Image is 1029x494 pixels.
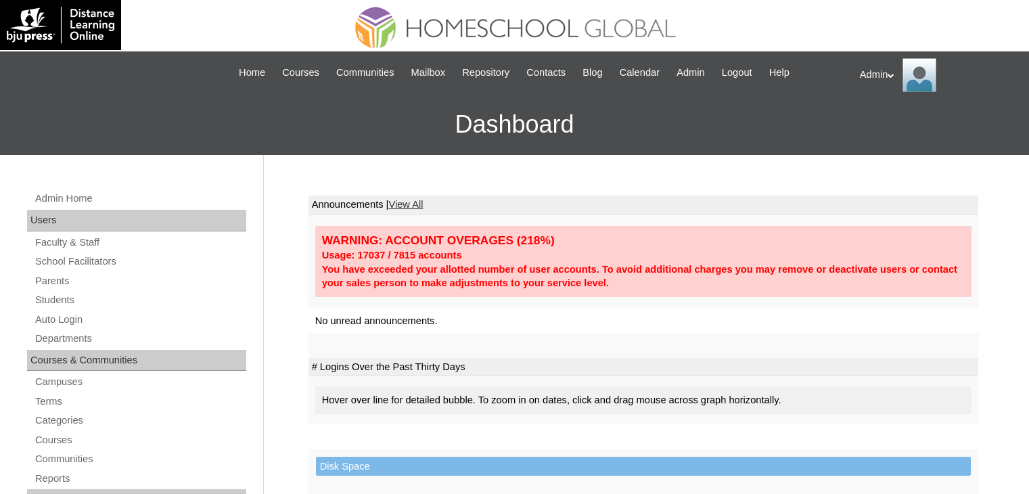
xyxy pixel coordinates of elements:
[282,65,319,81] span: Courses
[34,393,246,410] a: Terms
[34,234,246,251] a: Faculty & Staff
[34,253,246,270] a: School Facilitators
[860,58,1015,92] div: Admin
[34,330,246,347] a: Departments
[322,233,965,248] div: WARNING: ACCOUNT OVERAGES (218%)
[620,65,660,81] span: Calendar
[34,311,246,328] a: Auto Login
[411,65,446,81] span: Mailbox
[315,386,971,414] div: Hover over line for detailed bubble. To zoom in on dates, click and drag mouse across graph horiz...
[34,451,246,468] a: Communities
[27,350,246,372] div: Courses & Communities
[715,65,759,81] a: Logout
[526,65,566,81] span: Contacts
[455,65,516,81] a: Repository
[405,65,453,81] a: Mailbox
[677,65,705,81] span: Admin
[769,65,790,81] span: Help
[34,190,246,207] a: Admin Home
[316,457,971,476] td: Disk Space
[308,309,978,334] td: No unread announcements.
[34,292,246,309] a: Students
[34,432,246,449] a: Courses
[308,196,978,215] td: Announcements |
[670,65,712,81] a: Admin
[34,273,246,290] a: Parents
[34,470,246,487] a: Reports
[762,65,796,81] a: Help
[576,65,609,81] a: Blog
[462,65,509,81] span: Repository
[232,65,272,81] a: Home
[275,65,326,81] a: Courses
[7,7,114,43] img: logo-white.png
[388,199,423,210] a: View All
[902,58,936,92] img: Admin Homeschool Global
[582,65,602,81] span: Blog
[322,263,965,290] div: You have exceeded your allotted number of user accounts. To avoid additional charges you may remo...
[336,65,394,81] span: Communities
[322,250,462,261] strong: Usage: 17037 / 7815 accounts
[34,412,246,429] a: Categories
[7,94,1022,155] h3: Dashboard
[239,65,265,81] span: Home
[520,65,572,81] a: Contacts
[27,210,246,231] div: Users
[722,65,752,81] span: Logout
[613,65,666,81] a: Calendar
[329,65,401,81] a: Communities
[308,358,978,377] td: # Logins Over the Past Thirty Days
[34,374,246,390] a: Campuses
